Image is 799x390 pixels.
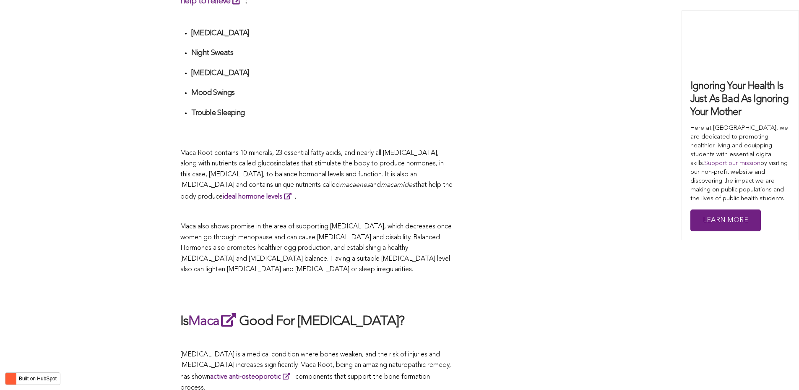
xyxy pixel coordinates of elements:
[690,209,761,232] a: Learn More
[223,194,296,200] strong: .
[180,311,453,331] h2: Is Good For [MEDICAL_DATA]?
[381,182,415,188] span: macamides
[223,194,295,200] a: ideal hormone levels
[191,108,453,118] h4: Trouble Sleeping
[370,182,381,188] span: and
[191,68,453,78] h4: [MEDICAL_DATA]
[188,315,239,328] a: Maca
[191,48,453,58] h4: Night Sweats
[210,374,294,380] a: active anti-osteoporotic
[191,29,453,38] h4: [MEDICAL_DATA]
[5,372,60,385] button: Built on HubSpot
[180,150,444,189] span: Maca Root contains 10 minerals, 23 essential fatty acids, and nearly all [MEDICAL_DATA], along wi...
[5,374,16,384] img: HubSpot sprocket logo
[191,88,453,98] h4: Mood Swings
[340,182,370,188] span: macaenes
[16,373,60,384] label: Built on HubSpot
[180,182,453,200] span: that help the body produce
[757,350,799,390] iframe: Chat Widget
[180,223,452,273] span: Maca also shows promise in the area of supporting [MEDICAL_DATA], which decreases once women go t...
